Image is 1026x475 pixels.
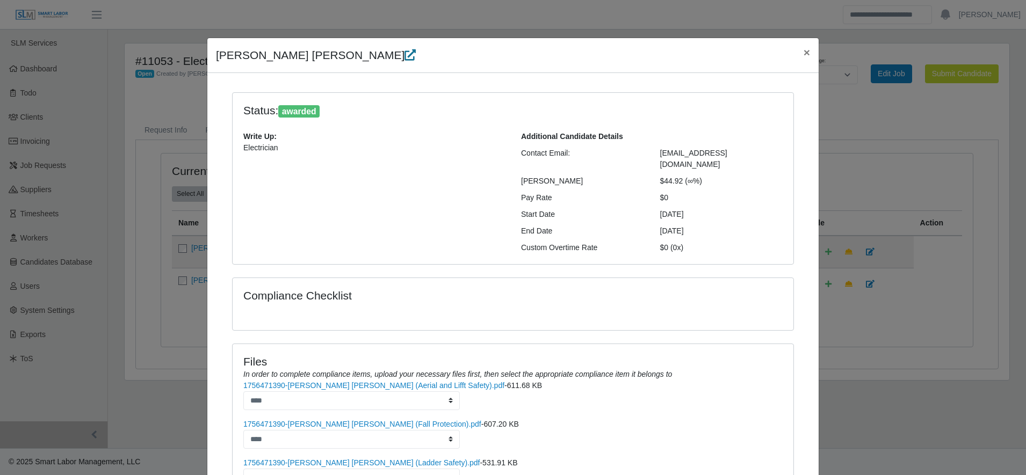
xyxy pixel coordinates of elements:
[513,225,652,237] div: End Date
[652,192,791,203] div: $0
[513,192,652,203] div: Pay Rate
[521,132,623,141] b: Additional Candidate Details
[652,209,791,220] div: [DATE]
[243,419,783,449] li: -
[513,148,652,170] div: Contact Email:
[507,381,542,390] span: 611.68 KB
[513,209,652,220] div: Start Date
[243,142,505,154] p: Electrician
[513,242,652,253] div: Custom Overtime Rate
[243,420,481,428] a: 1756471390-[PERSON_NAME] [PERSON_NAME] (Fall Protection).pdf
[243,355,783,368] h4: Files
[660,243,684,252] span: $0 (0x)
[243,380,783,410] li: -
[243,104,644,118] h4: Status:
[243,370,672,378] i: In order to complete compliance items, upload your necessary files first, then select the appropr...
[483,420,518,428] span: 607.20 KB
[243,132,277,141] b: Write Up:
[243,381,504,390] a: 1756471390-[PERSON_NAME] [PERSON_NAME] (Aerial and Lifft Safety).pdf
[652,176,791,187] div: $44.92 (∞%)
[513,176,652,187] div: [PERSON_NAME]
[660,226,684,235] span: [DATE]
[660,149,727,169] span: [EMAIL_ADDRESS][DOMAIN_NAME]
[795,38,819,67] button: Close
[216,47,416,64] h4: [PERSON_NAME] [PERSON_NAME]
[804,46,810,59] span: ×
[278,105,320,118] span: awarded
[243,289,597,302] h4: Compliance Checklist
